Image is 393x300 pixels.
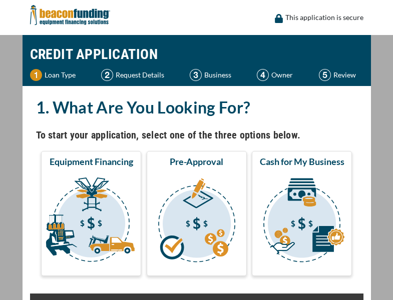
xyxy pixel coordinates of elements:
span: Equipment Financing [50,155,133,167]
img: Step 5 [319,69,331,81]
button: Equipment Financing [41,151,141,276]
h4: To start your application, select one of the three options below. [36,126,357,143]
img: Equipment Financing [43,171,139,271]
button: Cash for My Business [252,151,352,276]
img: lock icon to convery security [275,14,283,23]
p: Business [204,69,231,81]
p: Review [333,69,356,81]
h2: 1. What Are You Looking For? [36,96,357,119]
span: Pre-Approval [170,155,223,167]
h1: CREDIT APPLICATION [30,40,363,69]
img: Step 1 [30,69,42,81]
img: Cash for My Business [254,171,350,271]
img: Step 4 [257,69,269,81]
img: Step 2 [101,69,113,81]
p: Owner [271,69,293,81]
p: Request Details [116,69,164,81]
img: Pre-Approval [149,171,245,271]
button: Pre-Approval [147,151,247,276]
p: This application is secure [285,11,363,23]
img: Step 3 [190,69,202,81]
span: Cash for My Business [260,155,344,167]
p: Loan Type [45,69,76,81]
